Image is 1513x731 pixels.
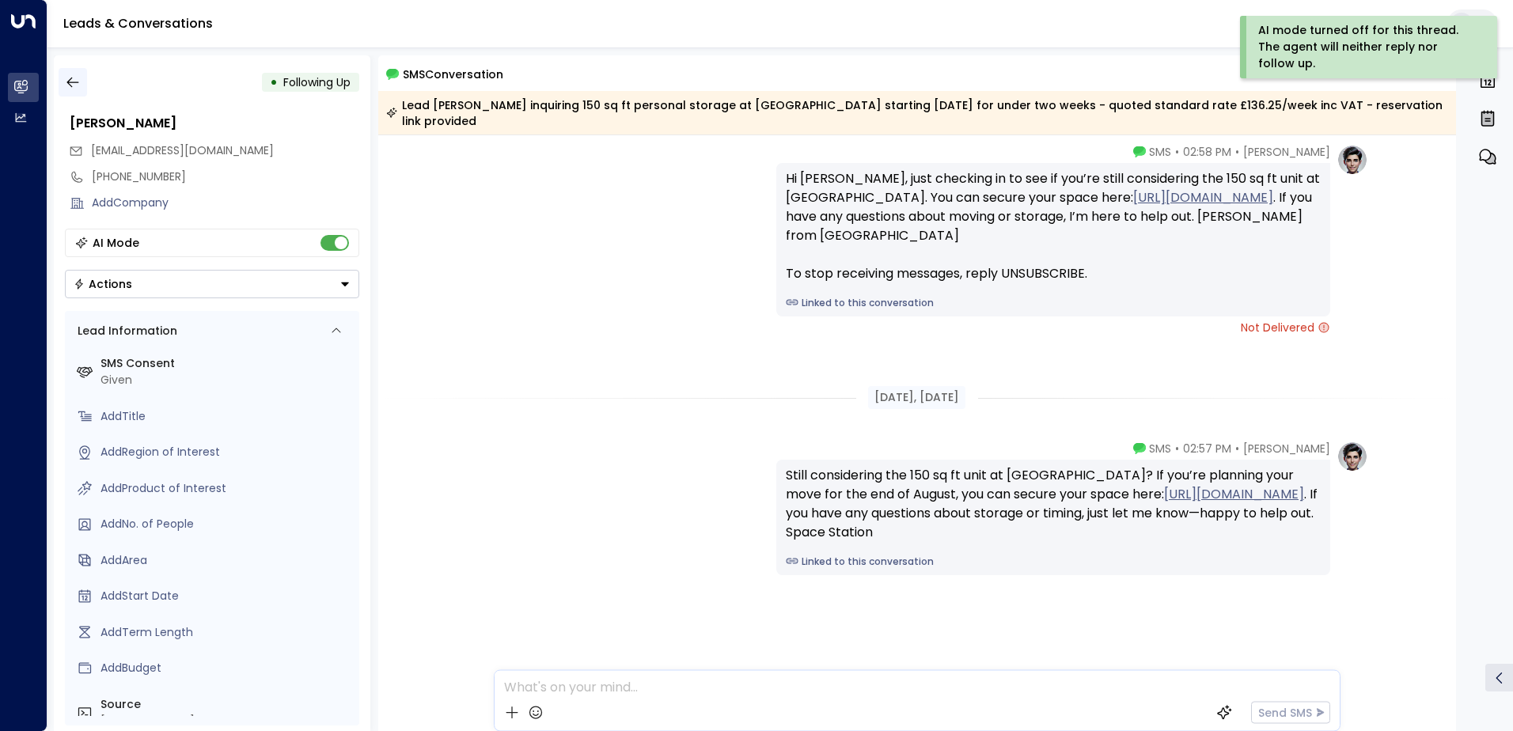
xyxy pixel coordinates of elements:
label: SMS Consent [100,355,353,372]
span: • [1175,441,1179,456]
div: AddStart Date [100,588,353,604]
div: Actions [74,277,132,291]
span: • [1175,144,1179,160]
span: SMS Conversation [403,65,503,83]
div: [PHONE_NUMBER] [92,169,359,185]
span: judejones2003@gmail.com [91,142,274,159]
span: [PERSON_NAME] [1243,441,1330,456]
div: Hi [PERSON_NAME], just checking in to see if you’re still considering the 150 sq ft unit at [GEOG... [786,169,1321,283]
div: [PHONE_NUMBER] [100,713,353,729]
span: • [1235,441,1239,456]
div: • [270,68,278,97]
div: Still considering the 150 sq ft unit at [GEOGRAPHIC_DATA]? If you’re planning your move for the e... [786,466,1321,542]
div: Lead [PERSON_NAME] inquiring 150 sq ft personal storage at [GEOGRAPHIC_DATA] starting [DATE] for ... [386,97,1447,129]
a: [URL][DOMAIN_NAME] [1164,485,1304,504]
div: AddProduct of Interest [100,480,353,497]
div: AddTitle [100,408,353,425]
a: Leads & Conversations [63,14,213,32]
span: SMS [1149,144,1171,160]
div: [DATE], [DATE] [868,386,965,409]
img: profile-logo.png [1337,144,1368,176]
label: Source [100,696,353,713]
span: 02:58 PM [1183,144,1231,160]
div: AddBudget [100,660,353,676]
span: • [1235,144,1239,160]
div: AddCompany [92,195,359,211]
div: AddNo. of People [100,516,353,532]
div: Lead Information [72,323,177,339]
span: 02:57 PM [1183,441,1231,456]
span: Not Delivered [1241,320,1330,335]
div: [PERSON_NAME] [70,114,359,133]
div: Button group with a nested menu [65,270,359,298]
div: AddRegion of Interest [100,444,353,460]
div: AddTerm Length [100,624,353,641]
span: [PERSON_NAME] [1243,144,1330,160]
button: Actions [65,270,359,298]
span: [EMAIL_ADDRESS][DOMAIN_NAME] [91,142,274,158]
div: AI mode turned off for this thread. The agent will neither reply nor follow up. [1258,22,1476,72]
span: SMS [1149,441,1171,456]
div: AI Mode [93,235,139,251]
img: profile-logo.png [1337,441,1368,472]
a: [URL][DOMAIN_NAME] [1133,188,1273,207]
div: AddArea [100,552,353,569]
span: Following Up [283,74,351,90]
a: Linked to this conversation [786,296,1321,310]
div: Given [100,372,353,388]
a: Linked to this conversation [786,555,1321,569]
